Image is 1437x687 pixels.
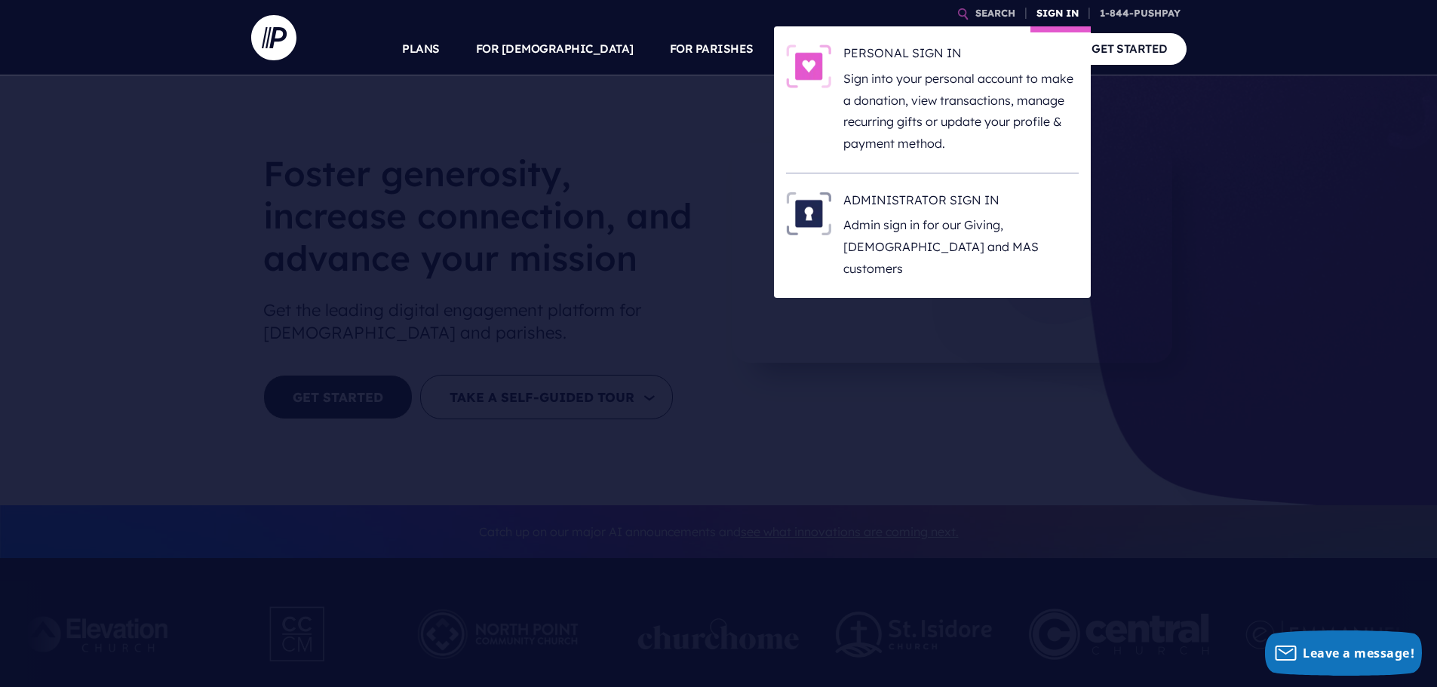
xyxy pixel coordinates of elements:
a: FOR PARISHES [670,23,754,75]
h6: ADMINISTRATOR SIGN IN [843,192,1079,214]
a: ADMINISTRATOR SIGN IN - Illustration ADMINISTRATOR SIGN IN Admin sign in for our Giving, [DEMOGRA... [786,192,1079,280]
a: PERSONAL SIGN IN - Illustration PERSONAL SIGN IN Sign into your personal account to make a donati... [786,44,1079,155]
img: PERSONAL SIGN IN - Illustration [786,44,831,88]
a: COMPANY [981,23,1037,75]
p: Admin sign in for our Giving, [DEMOGRAPHIC_DATA] and MAS customers [843,214,1079,279]
button: Leave a message! [1265,630,1422,676]
p: Sign into your personal account to make a donation, view transactions, manage recurring gifts or ... [843,68,1079,155]
img: ADMINISTRATOR SIGN IN - Illustration [786,192,831,235]
a: GET STARTED [1073,33,1187,64]
a: EXPLORE [892,23,945,75]
span: Leave a message! [1303,645,1414,661]
h6: PERSONAL SIGN IN [843,44,1079,67]
a: SOLUTIONS [790,23,857,75]
a: PLANS [402,23,440,75]
a: FOR [DEMOGRAPHIC_DATA] [476,23,634,75]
